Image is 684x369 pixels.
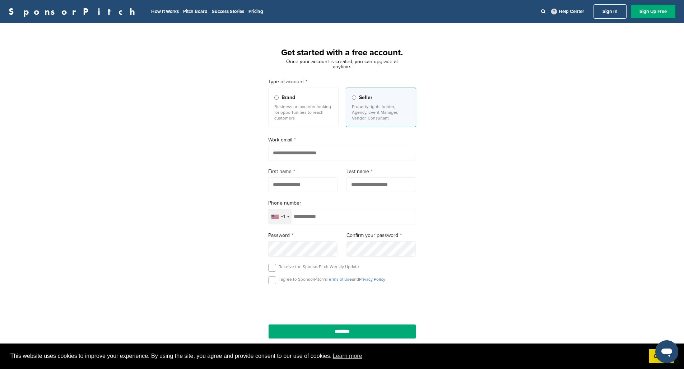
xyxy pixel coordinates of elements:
a: Terms of Use [327,277,352,282]
label: Password [268,232,338,239]
iframe: Button to launch messaging window [655,340,678,363]
p: Business or marketer looking for opportunities to reach customers [274,104,332,121]
a: learn more about cookies [332,351,363,361]
div: Selected country [269,209,292,224]
a: Pitch Board [183,9,208,14]
span: Brand [281,94,295,102]
a: Success Stories [212,9,244,14]
iframe: reCAPTCHA [301,293,383,314]
a: Pricing [248,9,263,14]
a: Privacy Policy [359,277,385,282]
div: +1 [281,214,285,219]
span: Once your account is created, you can upgrade at anytime. [286,59,398,70]
input: Brand Business or marketer looking for opportunities to reach customers [274,95,279,100]
h1: Get started with a free account. [260,46,425,59]
a: Help Center [550,7,586,16]
a: dismiss cookie message [649,349,674,364]
a: How It Works [151,9,179,14]
a: SponsorPitch [9,7,140,16]
span: This website uses cookies to improve your experience. By using the site, you agree and provide co... [10,351,643,361]
input: Seller Property rights holder, Agency, Event Manager, Vendor, Consultant [352,95,356,100]
label: First name [268,168,338,176]
label: Work email [268,136,416,144]
a: Sign Up Free [631,5,675,18]
a: Sign In [594,4,627,19]
span: Seller [359,94,372,102]
label: Phone number [268,199,416,207]
p: Property rights holder, Agency, Event Manager, Vendor, Consultant [352,104,410,121]
p: I agree to SponsorPitch’s and [279,276,385,282]
label: Last name [346,168,416,176]
label: Confirm your password [346,232,416,239]
p: Receive the SponsorPitch Weekly Update [279,264,359,270]
label: Type of account [268,78,416,86]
